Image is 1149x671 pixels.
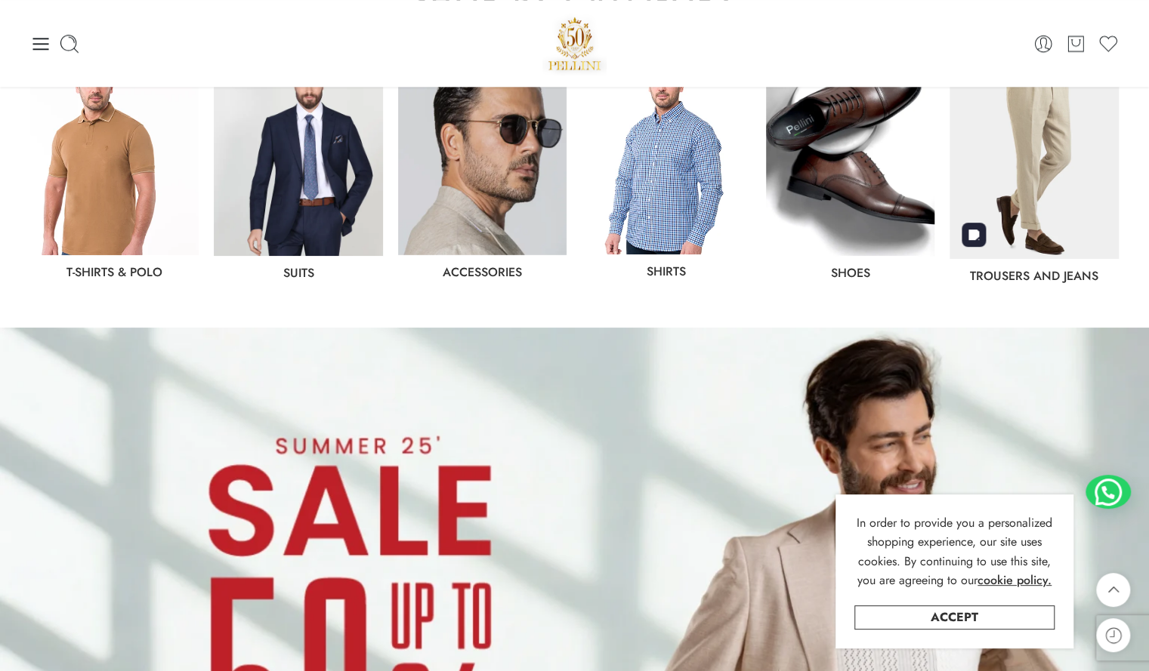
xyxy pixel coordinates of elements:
[542,11,607,75] img: Pellini
[283,264,314,282] a: Suits
[647,263,686,280] a: Shirts
[831,264,870,282] a: shoes
[66,263,162,281] a: T-Shirts & Polo
[1033,33,1054,54] a: Login / Register
[857,514,1052,589] span: In order to provide you a personalized shopping experience, our site uses cookies. By continuing ...
[1098,33,1119,54] a: Wishlist
[970,267,1098,285] a: Trousers and jeans
[542,11,607,75] a: Pellini -
[978,571,1052,590] a: cookie policy.
[854,605,1055,629] a: Accept
[443,263,522,281] a: Accessories
[1065,33,1086,54] a: Cart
